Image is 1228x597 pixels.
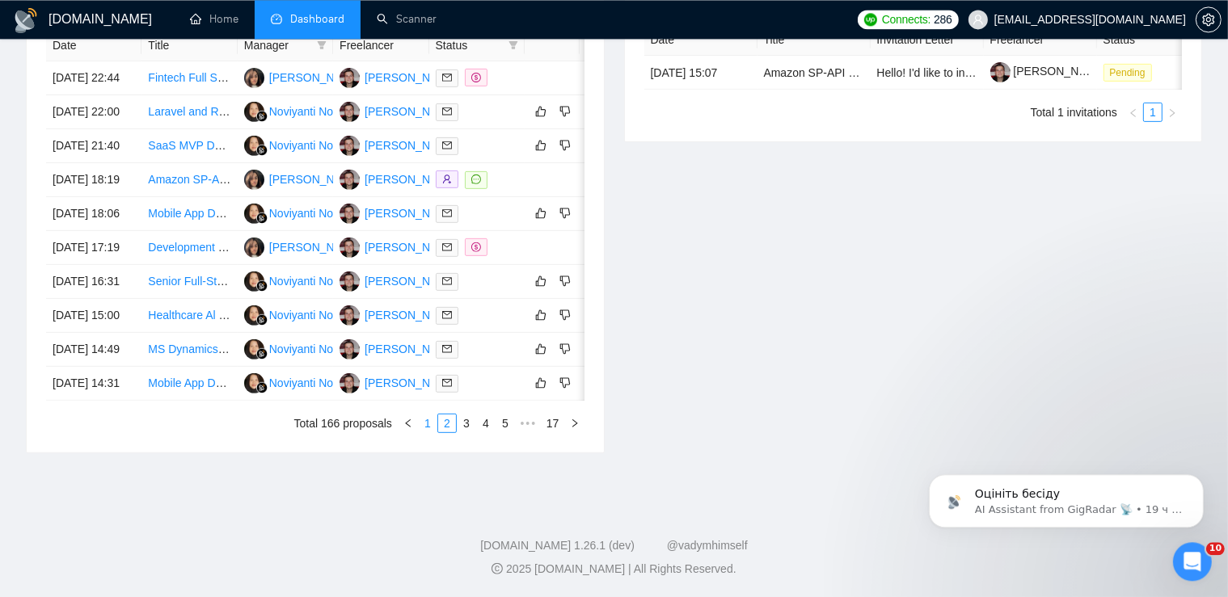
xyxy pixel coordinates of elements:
[365,170,458,188] div: [PERSON_NAME]
[990,62,1011,82] img: c1bYBLFISfW-KFu5YnXsqDxdnhJyhFG7WZWQjmw4vq0-YF4TwjoJdqRJKIWeWIjxa9
[340,172,458,185] a: YS[PERSON_NAME]
[1173,542,1212,581] iframe: Intercom live chat
[244,204,264,224] img: NN
[864,13,877,26] img: upwork-logo.png
[314,33,330,57] span: filter
[419,414,437,432] a: 1
[244,172,362,185] a: KA[PERSON_NAME]
[505,33,521,57] span: filter
[559,105,571,118] span: dislike
[317,40,327,50] span: filter
[555,204,575,223] button: dislike
[141,129,237,163] td: SaaS MVP Developer for Carbon Emission Tracking and ESG Reporting
[531,339,551,359] button: like
[340,376,458,389] a: YS[PERSON_NAME]
[535,139,546,152] span: like
[365,103,458,120] div: [PERSON_NAME]
[442,242,452,252] span: mail
[471,174,481,184] span: message
[340,204,360,224] img: YS
[531,204,551,223] button: like
[871,24,984,56] th: Invitation Letter
[46,129,141,163] td: [DATE] 21:40
[757,56,871,90] td: Amazon SP-API ELT Pipeline Developer
[496,414,515,433] li: 5
[269,238,362,256] div: [PERSON_NAME]
[244,36,310,54] span: Manager
[269,137,365,154] div: Noviyanti Noviyanti
[365,137,458,154] div: [PERSON_NAME]
[535,309,546,322] span: like
[294,414,392,433] li: Total 166 proposals
[365,204,458,222] div: [PERSON_NAME]
[148,309,489,322] a: Healthcare Al Chatbot Development (n8n+ Appointment Scheduling)
[256,212,268,224] img: gigradar-bm.png
[365,238,458,256] div: [PERSON_NAME]
[570,418,580,428] span: right
[148,105,407,118] a: Laravel and React.js Developer for Web Application
[340,170,360,190] img: YS
[340,70,458,83] a: YS[PERSON_NAME]
[531,373,551,393] button: like
[442,310,452,320] span: mail
[340,308,458,321] a: YS[PERSON_NAME]
[458,414,475,432] a: 3
[442,107,452,116] span: mail
[340,373,360,393] img: YS
[436,36,502,54] span: Status
[934,11,952,28] span: 286
[1097,24,1210,56] th: Status
[46,61,141,95] td: [DATE] 22:44
[1129,108,1138,118] span: left
[476,414,496,433] li: 4
[535,105,546,118] span: like
[269,170,362,188] div: [PERSON_NAME]
[244,170,264,190] img: KA
[244,206,365,219] a: NNNoviyanti Noviyanti
[531,136,551,155] button: like
[365,340,458,358] div: [PERSON_NAME]
[148,376,424,389] a: Mobile App Developer for Tattoo Shop Booking System
[442,344,452,354] span: mail
[340,102,360,122] img: YS
[141,367,237,401] td: Mobile App Developer for Tattoo Shop Booking System
[1144,103,1162,121] a: 1
[340,339,360,359] img: YS
[1167,108,1177,118] span: right
[457,414,476,433] li: 3
[555,373,575,393] button: dislike
[1031,103,1117,122] li: Total 1 invitations
[256,382,268,393] img: gigradar-bm.png
[1163,103,1182,122] li: Next Page
[256,145,268,156] img: gigradar-bm.png
[535,376,546,389] span: like
[141,61,237,95] td: Fintech Full Stack Dev / Backend Eng for Stock Research Platform
[477,414,495,432] a: 4
[340,104,458,117] a: YS[PERSON_NAME]
[141,95,237,129] td: Laravel and React.js Developer for Web Application
[1124,103,1143,122] li: Previous Page
[290,12,344,26] span: Dashboard
[13,7,39,33] img: logo
[244,138,365,151] a: NNNoviyanti Noviyanti
[269,103,365,120] div: Noviyanti Noviyanti
[46,367,141,401] td: [DATE] 14:31
[531,102,551,121] button: like
[1196,6,1222,32] button: setting
[244,274,365,287] a: NNNoviyanti Noviyanti
[559,275,571,288] span: dislike
[46,163,141,197] td: [DATE] 18:19
[442,141,452,150] span: mail
[559,309,571,322] span: dislike
[438,414,456,432] a: 2
[244,308,365,321] a: NNNoviyanti Noviyanti
[531,305,551,325] button: like
[555,102,575,121] button: dislike
[340,240,458,253] a: YS[PERSON_NAME]
[905,440,1228,553] iframe: Intercom notifications сообщение
[399,414,418,433] button: left
[46,95,141,129] td: [DATE] 22:00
